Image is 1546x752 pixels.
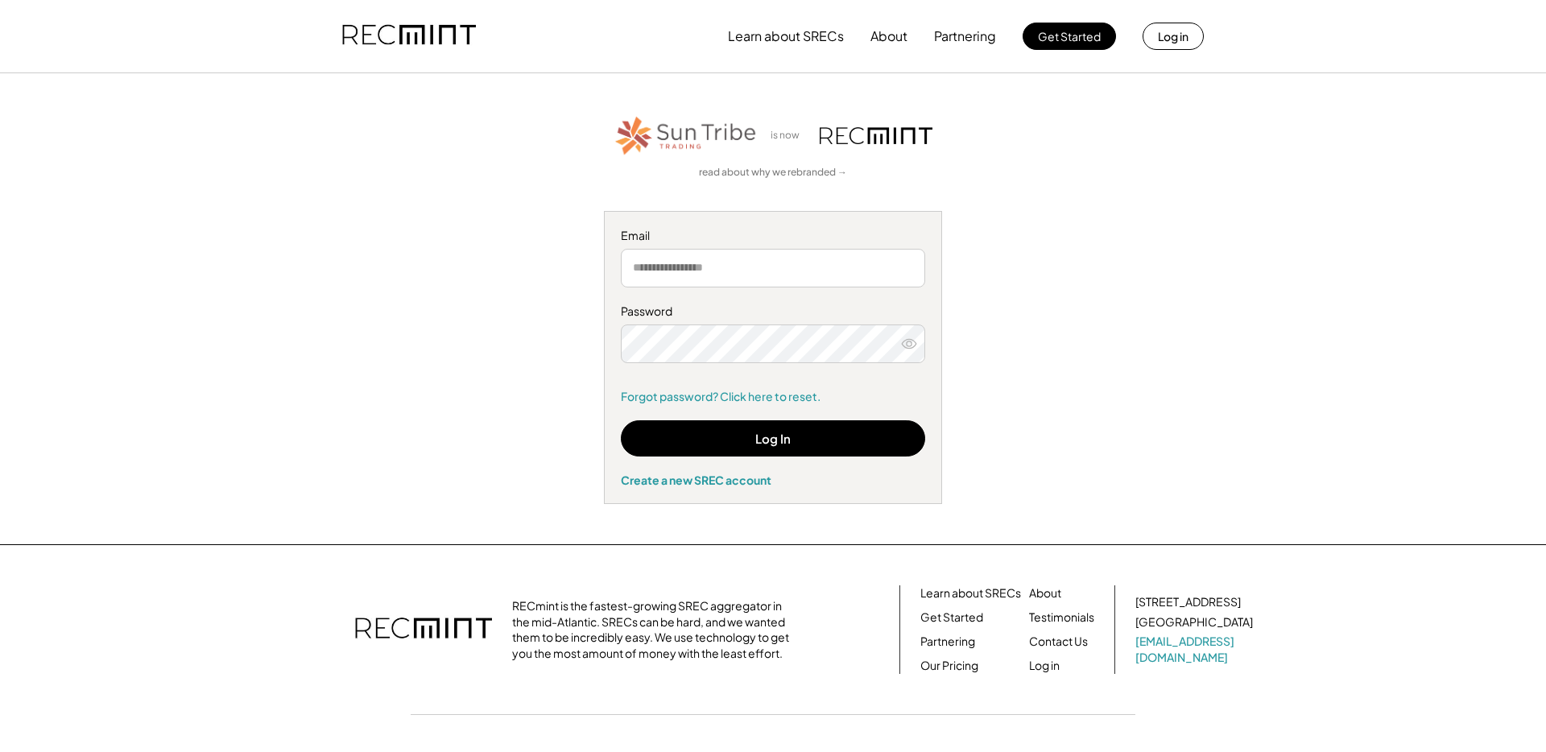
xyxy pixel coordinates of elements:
img: recmint-logotype%403x.png [820,127,932,144]
button: Log In [621,420,925,457]
a: Testimonials [1029,609,1094,626]
button: Learn about SRECs [728,20,844,52]
img: recmint-logotype%403x.png [355,601,492,658]
div: [GEOGRAPHIC_DATA] [1135,614,1253,630]
div: Create a new SREC account [621,473,925,487]
button: Partnering [934,20,996,52]
div: is now [767,129,812,143]
a: [EMAIL_ADDRESS][DOMAIN_NAME] [1135,634,1256,665]
div: RECmint is the fastest-growing SREC aggregator in the mid-Atlantic. SRECs can be hard, and we wan... [512,598,798,661]
div: [STREET_ADDRESS] [1135,594,1241,610]
a: About [1029,585,1061,601]
img: STT_Horizontal_Logo%2B-%2BColor.png [614,114,759,158]
a: Our Pricing [920,658,978,674]
button: About [870,20,907,52]
button: Get Started [1023,23,1116,50]
a: Learn about SRECs [920,585,1021,601]
a: read about why we rebranded → [699,166,847,180]
a: Partnering [920,634,975,650]
a: Log in [1029,658,1060,674]
a: Forgot password? Click here to reset. [621,389,925,405]
img: recmint-logotype%403x.png [342,9,476,64]
div: Email [621,228,925,244]
a: Contact Us [1029,634,1088,650]
div: Password [621,304,925,320]
a: Get Started [920,609,983,626]
button: Log in [1143,23,1204,50]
